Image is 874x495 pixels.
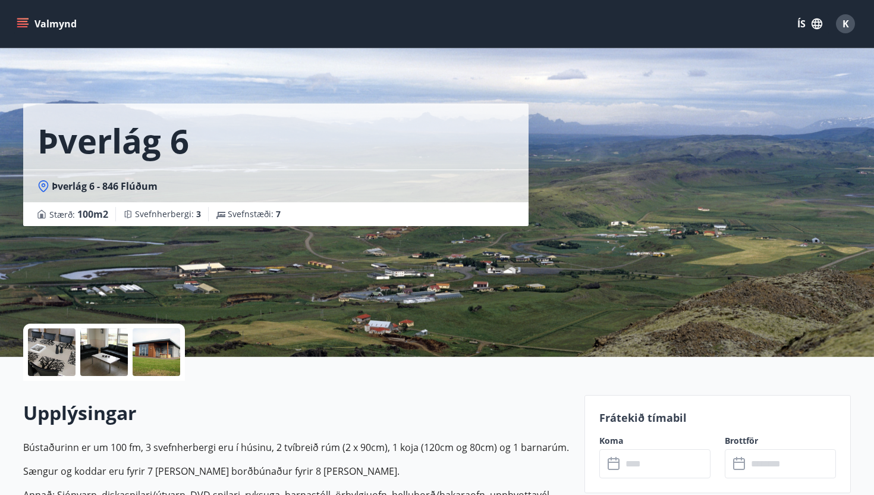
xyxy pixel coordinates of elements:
[77,208,108,221] span: 100 m2
[599,410,836,425] p: Frátekið tímabil
[791,13,829,35] button: ÍS
[228,208,281,220] span: Svefnstæði :
[196,208,201,220] span: 3
[135,208,201,220] span: Svefnherbergi :
[37,118,189,163] h1: Þverlág 6
[725,435,836,447] label: Brottför
[276,208,281,220] span: 7
[842,17,849,30] span: K
[23,440,570,455] p: Bústaðurinn er um 100 fm, 3 svefnherbergi eru í húsinu, 2 tvíbreið rúm (2 x 90cm), 1 koja (120cm ...
[599,435,710,447] label: Koma
[49,207,108,221] span: Stærð :
[23,464,570,478] p: Sængur og koddar eru fyrir 7 [PERSON_NAME] borðbúnaður fyrir 8 [PERSON_NAME].
[831,10,860,38] button: K
[23,400,570,426] h2: Upplýsingar
[52,180,158,193] span: Þverlág 6 - 846 Flúðum
[14,13,81,35] button: menu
